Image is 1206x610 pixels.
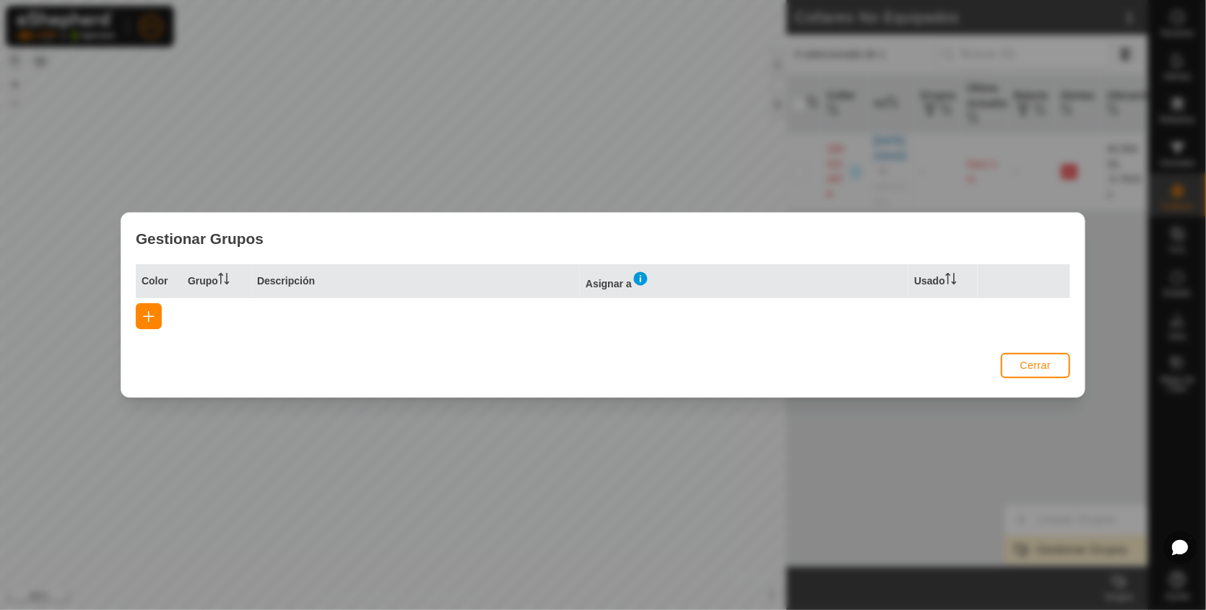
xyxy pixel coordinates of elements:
[136,264,182,298] th: Color
[632,270,649,287] img: Información
[580,264,908,298] th: Asignar a
[251,264,580,298] th: Descripción
[182,264,251,298] th: Grupo
[1020,360,1051,371] span: Cerrar
[908,264,978,298] th: Usado
[1001,353,1070,378] button: Cerrar
[121,213,1085,264] div: Gestionar Grupos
